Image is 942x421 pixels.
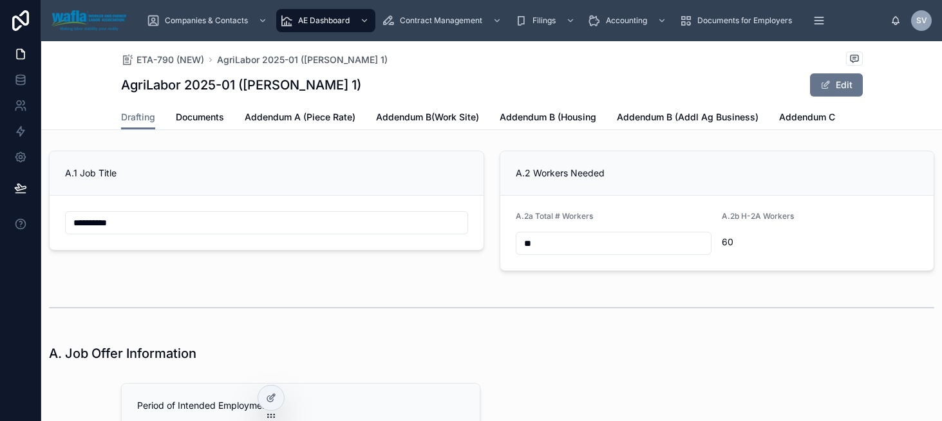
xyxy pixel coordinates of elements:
[165,15,248,26] span: Companies & Contacts
[376,106,479,131] a: Addendum B(Work Site)
[121,53,204,66] a: ETA-790 (NEW)
[516,167,605,178] span: A.2 Workers Needed
[697,15,792,26] span: Documents for Employers
[245,111,355,124] span: Addendum A (Piece Rate)
[65,167,117,178] span: A.1 Job Title
[121,76,361,94] h1: AgriLabor 2025-01 ([PERSON_NAME] 1)
[916,15,927,26] span: SV
[511,9,581,32] a: Filings
[176,111,224,124] span: Documents
[137,6,890,35] div: scrollable content
[516,211,593,221] span: A.2a Total # Workers
[500,111,596,124] span: Addendum B (Housing
[143,9,274,32] a: Companies & Contacts
[779,106,835,131] a: Addendum C
[137,400,270,411] span: Period of Intended Employment
[606,15,647,26] span: Accounting
[617,106,758,131] a: Addendum B (Addl Ag Business)
[722,236,918,248] span: 60
[376,111,479,124] span: Addendum B(Work Site)
[298,15,350,26] span: AE Dashboard
[584,9,673,32] a: Accounting
[49,344,196,362] h1: A. Job Offer Information
[176,106,224,131] a: Documents
[137,53,204,66] span: ETA-790 (NEW)
[500,106,596,131] a: Addendum B (Housing
[276,9,375,32] a: AE Dashboard
[400,15,482,26] span: Contract Management
[378,9,508,32] a: Contract Management
[245,106,355,131] a: Addendum A (Piece Rate)
[617,111,758,124] span: Addendum B (Addl Ag Business)
[121,111,155,124] span: Drafting
[675,9,801,32] a: Documents for Employers
[722,211,794,221] span: A.2b H-2A Workers
[52,10,126,31] img: App logo
[810,73,863,97] button: Edit
[121,106,155,130] a: Drafting
[779,111,835,124] span: Addendum C
[532,15,556,26] span: Filings
[217,53,388,66] a: AgriLabor 2025-01 ([PERSON_NAME] 1)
